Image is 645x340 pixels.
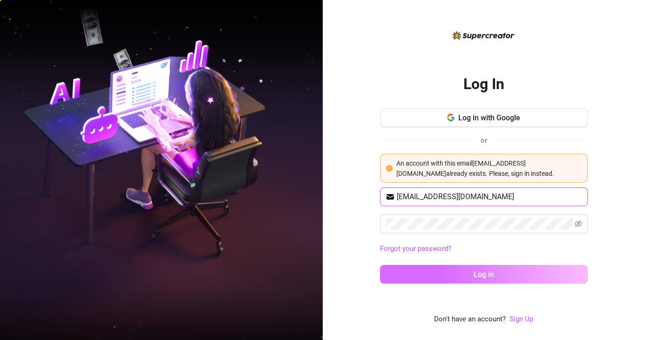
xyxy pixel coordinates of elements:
a: Forgot your password? [380,243,588,255]
a: Sign Up [509,314,533,325]
h2: Log In [463,75,504,94]
span: eye-invisible [575,220,582,228]
button: Log in with Google [380,108,588,127]
span: exclamation-circle [386,165,393,172]
a: Sign Up [509,315,533,323]
span: or [481,136,487,145]
span: An account with this email [EMAIL_ADDRESS][DOMAIN_NAME] already exists. Please, sign in instead. [396,160,554,177]
button: Log in [380,265,588,284]
span: Don't have an account? [434,314,506,325]
input: Your email [397,191,582,202]
span: Log in [474,270,494,279]
img: logo-BBDzfeDw.svg [453,31,515,40]
a: Forgot your password? [380,244,451,253]
span: Log in with Google [458,113,520,122]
